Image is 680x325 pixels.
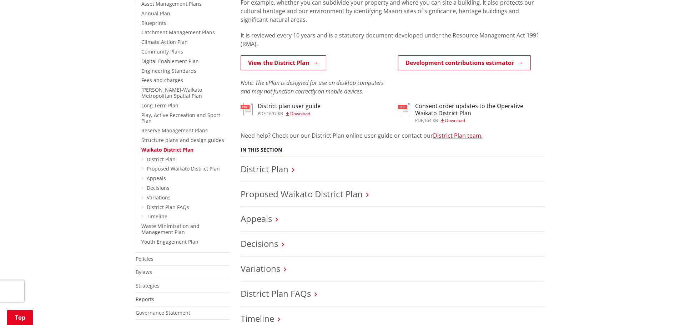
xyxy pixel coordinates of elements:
p: It is reviewed every 10 years and is a statutory document developed under the Resource Management... [241,31,545,48]
em: Note: The ePlan is designed for use on desktop computers and may not function correctly on mobile... [241,79,384,95]
span: pdf [415,117,423,123]
span: 1697 KB [267,111,283,117]
a: Blueprints [141,20,166,26]
a: District Plan FAQs [147,204,189,210]
h5: In this section [241,147,282,153]
a: Proposed Waikato District Plan [147,165,220,172]
a: District Plan [241,163,288,175]
a: Decisions [241,238,278,249]
a: Digital Enablement Plan [141,58,199,65]
a: Timeline [147,213,167,220]
span: 164 KB [424,117,438,123]
h3: District plan user guide [258,103,321,110]
span: pdf [258,111,266,117]
span: Download [445,117,465,123]
a: Engineering Standards [141,67,196,74]
img: document-pdf.svg [398,103,410,115]
a: Long Term Plan [141,102,178,109]
a: Strategies [136,282,160,289]
a: Top [7,310,33,325]
a: Timeline [241,313,274,324]
a: Development contributions estimator [398,55,531,70]
a: Policies [136,255,153,262]
a: Reserve Management Plans [141,127,208,134]
a: District Plan [147,156,176,163]
div: , [258,112,321,116]
a: Waste Minimisation and Management Plan [141,223,200,235]
a: Proposed Waikato District Plan [241,188,363,200]
a: Climate Action Plan [141,39,188,45]
a: Variations [147,194,171,201]
h3: Consent order updates to the Operative Waikato District Plan [415,103,545,116]
img: document-pdf.svg [241,103,253,115]
a: Community Plans [141,48,183,55]
a: Reports [136,296,154,303]
a: Structure plans and design guides [141,137,224,143]
a: District Plan FAQs [241,288,311,299]
a: Asset Management Plans [141,0,202,7]
a: District Plan team. [433,132,483,139]
a: View the District Plan [241,55,326,70]
span: Download [290,111,310,117]
a: Appeals [147,175,166,182]
p: Need help? Check our our District Plan online user guide or contact our [241,131,545,140]
a: Governance Statement [136,309,190,316]
a: Appeals [241,213,272,224]
a: Annual Plan [141,10,170,17]
a: Youth Engagement Plan [141,238,198,245]
a: Decisions [147,184,170,191]
div: , [415,118,545,123]
a: District plan user guide pdf,1697 KB Download [241,103,321,116]
a: Consent order updates to the Operative Waikato District Plan pdf,164 KB Download [398,103,545,122]
a: Variations [241,263,280,274]
a: Catchment Management Plans [141,29,215,36]
a: [PERSON_NAME]-Waikato Metropolitan Spatial Plan [141,86,202,99]
a: Fees and charges [141,77,183,83]
a: Play, Active Recreation and Sport Plan [141,112,220,125]
a: Bylaws [136,269,152,275]
a: Waikato District Plan [141,146,193,153]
